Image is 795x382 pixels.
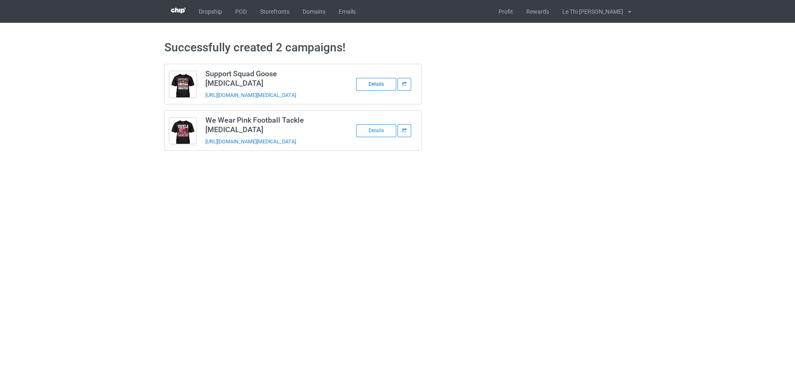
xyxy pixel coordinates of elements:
[356,124,396,137] div: Details
[205,138,296,145] a: [URL][DOMAIN_NAME][MEDICAL_DATA]
[164,40,631,55] h1: Successfully created 2 campaigns!
[205,92,296,98] a: [URL][DOMAIN_NAME][MEDICAL_DATA]
[356,78,396,91] div: Details
[171,7,185,14] img: 3d383065fc803cdd16c62507c020ddf8.png
[205,115,336,134] h3: We Wear Pink Football Tackle [MEDICAL_DATA]
[205,69,336,88] h3: Support Squad Goose [MEDICAL_DATA]
[356,80,397,87] a: Details
[356,127,397,133] a: Details
[556,1,623,22] div: Le Thi [PERSON_NAME]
